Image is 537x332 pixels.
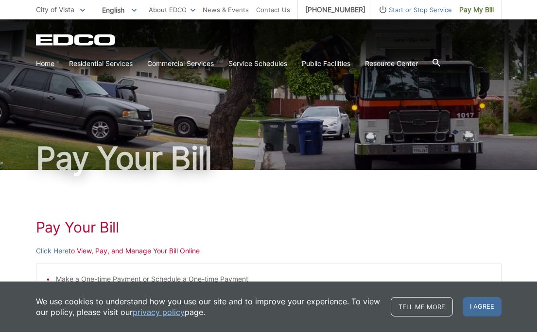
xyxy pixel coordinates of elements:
[36,5,74,14] span: City of Vista
[391,297,453,316] a: Tell me more
[56,274,491,284] li: Make a One-time Payment or Schedule a One-time Payment
[203,4,249,15] a: News & Events
[36,218,502,236] h1: Pay Your Bill
[95,2,144,18] span: English
[36,246,69,256] a: Click Here
[365,58,418,69] a: Resource Center
[36,58,54,69] a: Home
[256,4,290,15] a: Contact Us
[302,58,350,69] a: Public Facilities
[36,143,502,174] h1: Pay Your Bill
[69,58,133,69] a: Residential Services
[463,297,502,316] span: I agree
[228,58,287,69] a: Service Schedules
[36,34,117,46] a: EDCD logo. Return to the homepage.
[36,246,502,256] p: to View, Pay, and Manage Your Bill Online
[459,4,494,15] span: Pay My Bill
[36,296,381,317] p: We use cookies to understand how you use our site and to improve your experience. To view our pol...
[133,307,185,317] a: privacy policy
[149,4,195,15] a: About EDCO
[147,58,214,69] a: Commercial Services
